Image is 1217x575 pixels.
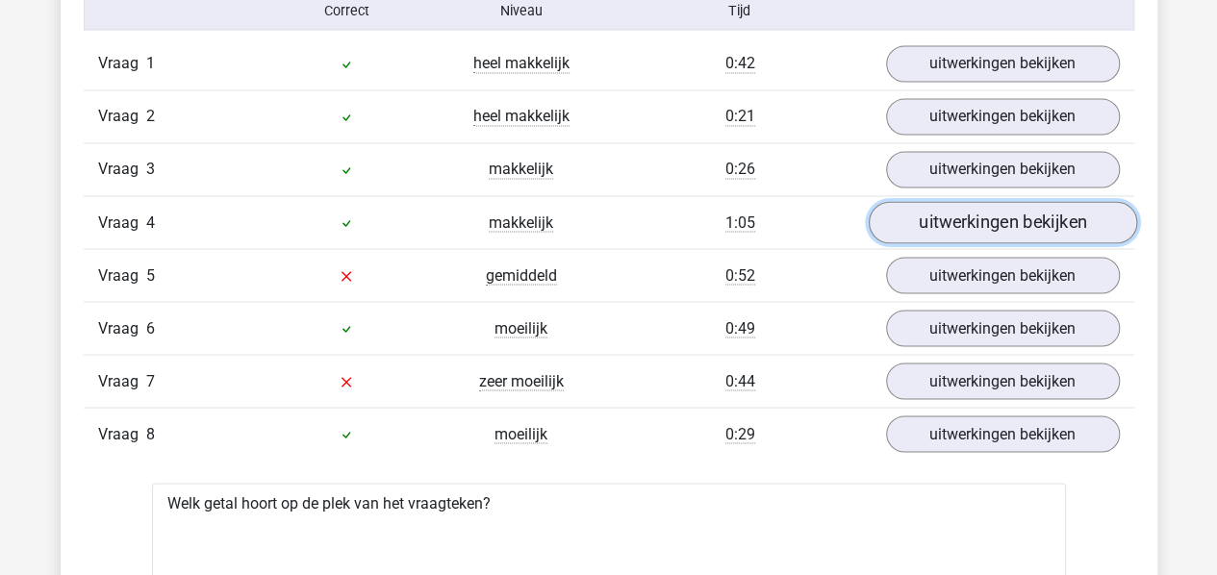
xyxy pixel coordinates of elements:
span: zeer moeilijk [479,371,564,390]
span: 0:26 [725,160,755,179]
span: 0:21 [725,107,755,126]
span: heel makkelijk [473,54,570,73]
span: makkelijk [489,212,553,232]
span: Vraag [98,316,146,339]
span: Vraag [98,52,146,75]
div: Tijd [608,1,871,21]
span: 6 [146,318,155,337]
span: Vraag [98,263,146,287]
span: 0:49 [725,318,755,337]
span: Vraag [98,105,146,128]
div: Niveau [434,1,609,21]
a: uitwerkingen bekijken [886,415,1120,452]
span: Vraag [98,422,146,445]
a: uitwerkingen bekijken [886,362,1120,399]
span: makkelijk [489,160,553,179]
span: Vraag [98,211,146,234]
a: uitwerkingen bekijken [886,257,1120,293]
span: heel makkelijk [473,107,570,126]
span: moeilijk [494,318,547,337]
span: 0:44 [725,371,755,390]
a: uitwerkingen bekijken [868,202,1136,244]
span: 0:42 [725,54,755,73]
span: Vraag [98,158,146,181]
span: Vraag [98,369,146,392]
span: 0:29 [725,424,755,443]
span: 5 [146,265,155,284]
a: uitwerkingen bekijken [886,310,1120,346]
span: 7 [146,371,155,389]
span: moeilijk [494,424,547,443]
span: 2 [146,107,155,125]
a: uitwerkingen bekijken [886,151,1120,187]
span: 1 [146,54,155,72]
a: uitwerkingen bekijken [886,98,1120,135]
span: gemiddeld [486,265,557,285]
div: Correct [259,1,434,21]
span: 8 [146,424,155,442]
span: 0:52 [725,265,755,285]
a: uitwerkingen bekijken [886,45,1120,82]
span: 1:05 [725,212,755,232]
span: 3 [146,160,155,178]
span: 4 [146,212,155,231]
